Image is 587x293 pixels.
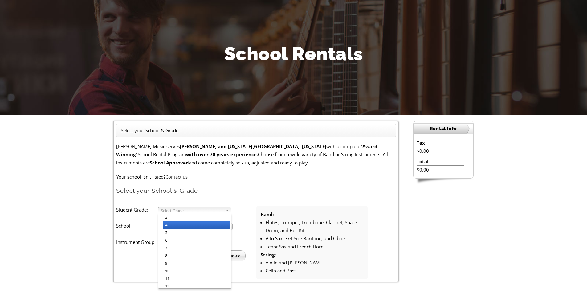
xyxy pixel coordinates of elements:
label: School: [116,222,158,230]
li: Flutes, Trumpet, Trombone, Clarinet, Snare Drum, and Bell Kit [266,218,363,235]
li: 6 [163,236,230,244]
li: 9 [163,259,230,267]
li: $0.00 [417,166,464,174]
li: $0.00 [417,147,464,155]
h2: Select your School & Grade [116,187,396,195]
strong: Band: [261,211,274,217]
li: 3 [163,213,230,221]
li: Violin and [PERSON_NAME] [266,259,363,267]
a: Contact us [165,174,188,180]
strong: [PERSON_NAME] and [US_STATE][GEOGRAPHIC_DATA], [US_STATE] [180,143,326,149]
li: 4 [163,221,230,229]
li: Cello and Bass [266,267,363,275]
li: Total [417,157,464,166]
li: Tenor Sax and French Horn [266,243,363,251]
li: 10 [163,267,230,275]
strong: School Approved [150,160,189,166]
label: Student Grade: [116,206,158,214]
p: Your school isn't listed? [116,173,396,181]
label: Instrument Group: [116,238,158,246]
p: [PERSON_NAME] Music serves with a complete School Rental Program Choose from a wide variety of Ba... [116,142,396,167]
li: 8 [163,252,230,259]
h2: Rental Info [414,123,473,134]
li: 7 [163,244,230,252]
strong: with over 70 years experience. [186,151,258,157]
img: sidebar-footer.png [413,179,474,184]
li: 5 [163,229,230,236]
li: Alto Sax, 3/4 Size Baritone, and Oboe [266,234,363,242]
li: Tax [417,139,464,147]
li: 12 [163,283,230,290]
strong: String: [261,251,276,258]
li: 11 [163,275,230,283]
span: Select Grade... [161,207,223,214]
li: Select your School & Grade [121,126,178,134]
h1: School Rentals [113,41,474,67]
